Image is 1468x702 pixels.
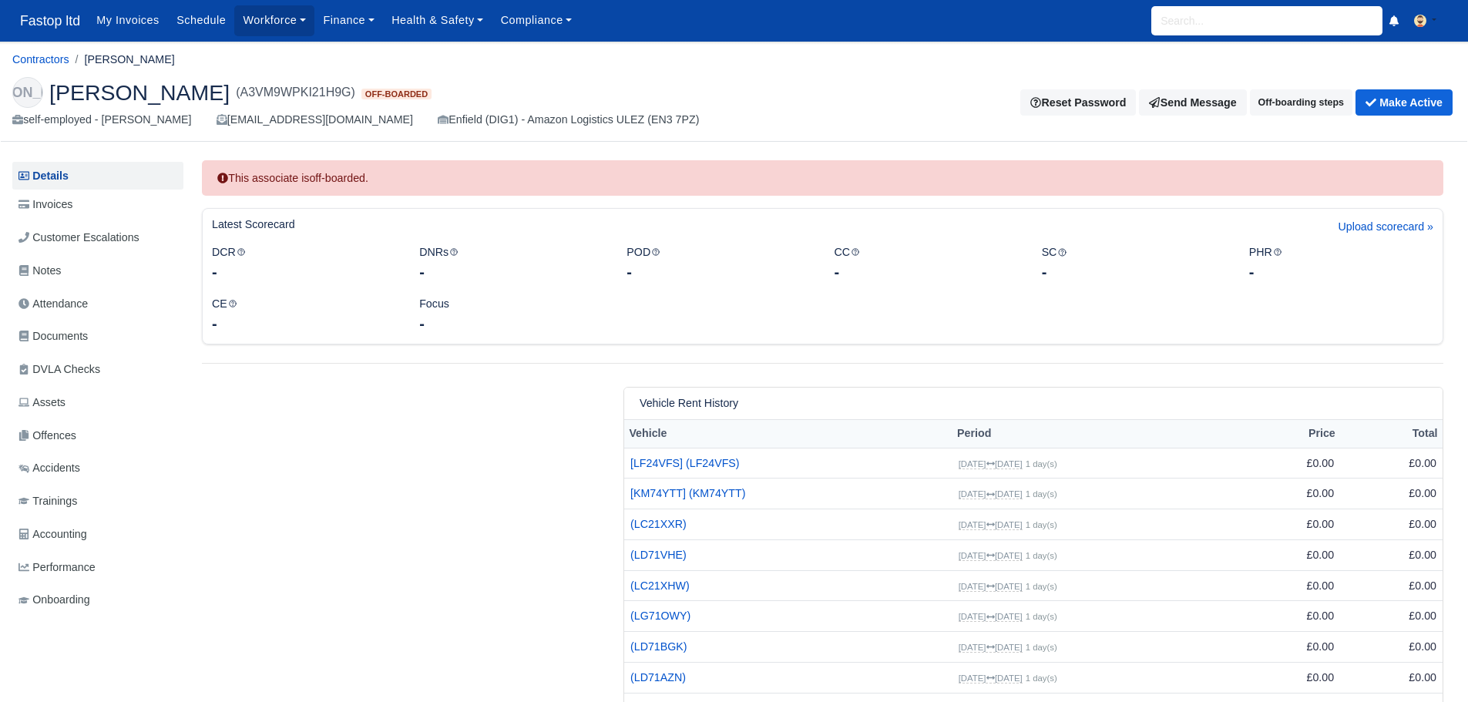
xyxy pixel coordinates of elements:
a: [LF24VFS] (LF24VFS) [630,455,946,472]
a: Details [12,162,183,190]
div: - [212,313,396,334]
span: (A3VM9WPKI21H9G) [236,83,355,102]
span: Customer Escalations [18,229,139,247]
small: 1 day(s) [1026,520,1057,529]
strong: off-boarded. [309,172,368,184]
span: Offences [18,427,76,445]
a: (LG71OWY) [630,607,946,625]
small: 1 day(s) [1026,643,1057,652]
a: Attendance [12,289,183,319]
span: Fastop ltd [12,5,88,36]
td: £0.00 [1340,539,1443,570]
a: Documents [12,321,183,351]
a: Notes [12,256,183,286]
div: - [1249,261,1433,283]
span: Assets [18,394,66,411]
div: [PERSON_NAME] [12,77,43,108]
div: Enfield (DIG1) - Amazon Logistics ULEZ (EN3 7PZ) [438,111,699,129]
a: Compliance [492,5,581,35]
a: Workforce [234,5,314,35]
a: DVLA Checks [12,354,183,385]
div: - [419,261,603,283]
div: This associate is [202,160,1443,196]
span: Off-boarded [361,89,432,100]
td: £0.00 [1340,509,1443,540]
div: - [834,261,1018,283]
a: My Invoices [88,5,168,35]
a: (LD71VHE) [630,546,946,564]
a: Performance [12,553,183,583]
small: 1 day(s) [1026,459,1057,469]
div: - [212,261,396,283]
a: Fastop ltd [12,6,88,36]
a: (LC21XXR) [630,516,946,533]
td: £0.00 [1340,479,1443,509]
div: DNRs [408,244,615,283]
span: Trainings [18,492,77,510]
a: Schedule [168,5,234,35]
span: Notes [18,262,61,280]
span: Onboarding [18,591,90,609]
small: [DATE] [DATE] [959,582,1023,592]
a: Invoices [12,190,183,220]
button: Off-boarding steps [1250,89,1352,116]
td: £0.00 [1340,448,1443,479]
th: Price [1238,419,1340,448]
div: Jabir Adan [1,65,1467,142]
div: SC [1030,244,1238,283]
div: - [1042,261,1226,283]
span: Attendance [18,295,88,313]
small: [DATE] [DATE] [959,643,1023,653]
button: Reset Password [1020,89,1136,116]
td: £0.00 [1238,601,1340,632]
td: £0.00 [1238,662,1340,693]
a: Upload scorecard » [1339,218,1433,244]
td: £0.00 [1238,570,1340,601]
a: (LD71BGK) [630,638,946,656]
button: Make Active [1355,89,1453,116]
small: 1 day(s) [1026,551,1057,560]
div: self-employed - [PERSON_NAME] [12,111,192,129]
td: £0.00 [1238,448,1340,479]
td: £0.00 [1340,662,1443,693]
small: [DATE] [DATE] [959,673,1023,684]
a: Accounting [12,519,183,549]
a: (LD71AZN) [630,669,946,687]
a: Health & Safety [383,5,492,35]
div: - [419,313,603,334]
th: Vehicle [624,419,952,448]
a: Customer Escalations [12,223,183,253]
div: Focus [408,295,615,334]
a: Assets [12,388,183,418]
small: [DATE] [DATE] [959,551,1023,561]
input: Search... [1151,6,1382,35]
a: Offences [12,421,183,451]
th: Period [952,419,1238,448]
td: £0.00 [1238,632,1340,663]
a: [KM74YTT] (KM74YTT) [630,485,946,502]
span: Invoices [18,196,72,213]
span: Performance [18,559,96,576]
a: Contractors [12,53,69,65]
div: - [627,261,811,283]
h6: Vehicle Rent History [640,397,738,410]
div: PHR [1238,244,1445,283]
a: Send Message [1139,89,1246,116]
a: Finance [314,5,383,35]
li: [PERSON_NAME] [69,51,175,69]
small: 1 day(s) [1026,612,1057,621]
a: Accidents [12,453,183,483]
h6: Latest Scorecard [212,218,295,231]
small: [DATE] [DATE] [959,459,1023,469]
a: (LC21XHW) [630,577,946,595]
div: CE [200,295,408,334]
small: 1 day(s) [1026,673,1057,683]
td: £0.00 [1340,601,1443,632]
small: [DATE] [DATE] [959,612,1023,622]
div: CC [822,244,1030,283]
div: POD [615,244,822,283]
div: [EMAIL_ADDRESS][DOMAIN_NAME] [217,111,413,129]
a: Onboarding [12,585,183,615]
td: £0.00 [1238,479,1340,509]
td: £0.00 [1238,539,1340,570]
